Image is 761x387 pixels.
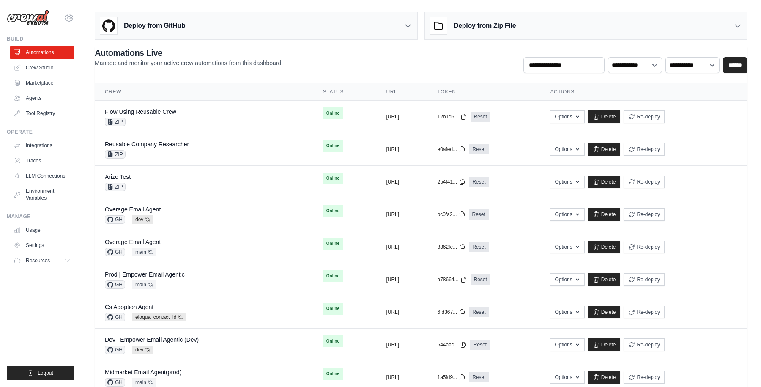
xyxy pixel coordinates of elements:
[323,205,343,217] span: Online
[323,303,343,315] span: Online
[624,110,665,123] button: Re-deploy
[427,83,540,101] th: Token
[469,372,489,382] a: Reset
[469,209,489,220] a: Reset
[624,306,665,318] button: Re-deploy
[624,273,665,286] button: Re-deploy
[10,76,74,90] a: Marketplace
[105,150,126,159] span: ZIP
[95,47,283,59] h2: Automations Live
[550,338,584,351] button: Options
[26,257,50,264] span: Resources
[588,208,621,221] a: Delete
[454,21,516,31] h3: Deploy from Zip File
[132,280,156,289] span: main
[105,271,185,278] a: Prod | Empower Email Agentic
[105,141,189,148] a: Reusable Company Researcher
[624,371,665,384] button: Re-deploy
[105,108,176,115] a: Flow Using Reusable Crew
[105,215,125,224] span: GH
[624,338,665,351] button: Re-deploy
[124,21,185,31] h3: Deploy from GitHub
[469,144,489,154] a: Reset
[437,309,465,316] button: 6fd367...
[624,176,665,188] button: Re-deploy
[10,61,74,74] a: Crew Studio
[624,241,665,253] button: Re-deploy
[323,368,343,380] span: Online
[105,346,125,354] span: GH
[132,378,156,387] span: main
[10,107,74,120] a: Tool Registry
[7,36,74,42] div: Build
[95,83,313,101] th: Crew
[471,274,490,285] a: Reset
[588,338,621,351] a: Delete
[588,371,621,384] a: Delete
[588,176,621,188] a: Delete
[105,239,161,245] a: Overage Email Agent
[550,176,584,188] button: Options
[469,307,489,317] a: Reset
[105,369,181,376] a: Midmarket Email Agent(prod)
[624,143,665,156] button: Re-deploy
[624,208,665,221] button: Re-deploy
[7,213,74,220] div: Manage
[95,59,283,67] p: Manage and monitor your active crew automations from this dashboard.
[469,242,489,252] a: Reset
[132,215,153,224] span: dev
[105,280,125,289] span: GH
[323,335,343,347] span: Online
[588,110,621,123] a: Delete
[7,129,74,135] div: Operate
[550,371,584,384] button: Options
[105,378,125,387] span: GH
[323,238,343,250] span: Online
[437,244,465,250] button: 8362fe...
[132,313,186,321] span: eloqua_contact_id
[323,270,343,282] span: Online
[323,173,343,184] span: Online
[105,183,126,191] span: ZIP
[588,241,621,253] a: Delete
[105,118,126,126] span: ZIP
[550,110,584,123] button: Options
[105,304,153,310] a: Cs Adoption Agent
[550,273,584,286] button: Options
[10,239,74,252] a: Settings
[105,248,125,256] span: GH
[323,107,343,119] span: Online
[105,173,131,180] a: Arize Test
[588,273,621,286] a: Delete
[10,91,74,105] a: Agents
[10,223,74,237] a: Usage
[323,140,343,152] span: Online
[470,340,490,350] a: Reset
[550,208,584,221] button: Options
[437,276,467,283] button: a78664...
[7,10,49,26] img: Logo
[10,46,74,59] a: Automations
[10,139,74,152] a: Integrations
[10,154,74,167] a: Traces
[437,146,465,153] button: e0afed...
[132,346,153,354] span: dev
[471,112,490,122] a: Reset
[132,248,156,256] span: main
[588,306,621,318] a: Delete
[105,206,161,213] a: Overage Email Agent
[7,366,74,380] button: Logout
[10,184,74,205] a: Environment Variables
[10,169,74,183] a: LLM Connections
[540,83,747,101] th: Actions
[437,341,466,348] button: 544aac...
[10,254,74,267] button: Resources
[588,143,621,156] a: Delete
[550,306,584,318] button: Options
[437,113,467,120] button: 12b1d6...
[38,370,53,376] span: Logout
[376,83,427,101] th: URL
[313,83,376,101] th: Status
[550,241,584,253] button: Options
[469,177,489,187] a: Reset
